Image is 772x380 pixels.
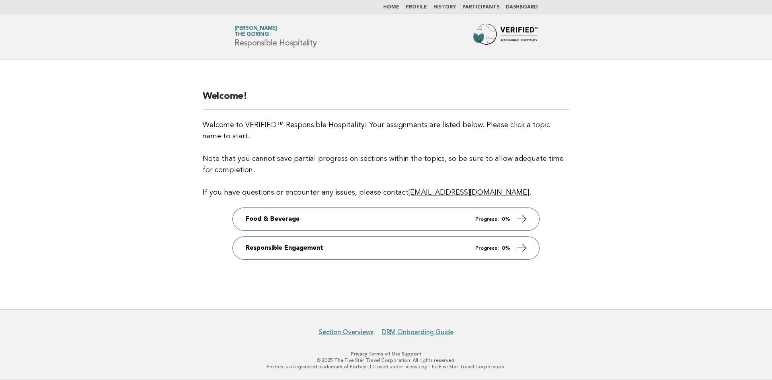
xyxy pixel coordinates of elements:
[475,217,499,222] em: Progress:
[433,5,456,10] a: History
[203,119,569,198] p: Welcome to VERIFIED™ Responsible Hospitality! Your assignments are listed below. Please click a t...
[234,32,269,37] span: The Goring
[351,351,367,357] a: Privacy
[502,217,510,222] strong: 0%
[475,246,499,251] em: Progress:
[406,5,427,10] a: Profile
[368,351,400,357] a: Terms of Use
[502,246,510,251] strong: 0%
[140,357,632,364] p: © 2025 The Five Star Travel Corporation. All rights reserved.
[402,351,421,357] a: Support
[140,364,632,370] p: Forbes is a registered trademark of Forbes LLC used under license by The Five Star Travel Corpora...
[462,5,499,10] a: Participants
[383,5,399,10] a: Home
[234,26,277,37] a: [PERSON_NAME]The Goring
[506,5,538,10] a: Dashboard
[140,351,632,357] p: · ·
[203,90,569,110] h2: Welcome!
[409,189,529,196] a: [EMAIL_ADDRESS][DOMAIN_NAME]
[382,328,454,336] a: DRM Onboarding Guide
[319,328,374,336] a: Section Overviews
[233,237,539,259] a: Responsible Engagement Progress: 0%
[234,26,316,47] h1: Responsible Hospitality
[233,208,539,230] a: Food & Beverage Progress: 0%
[473,24,538,49] img: Forbes Travel Guide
